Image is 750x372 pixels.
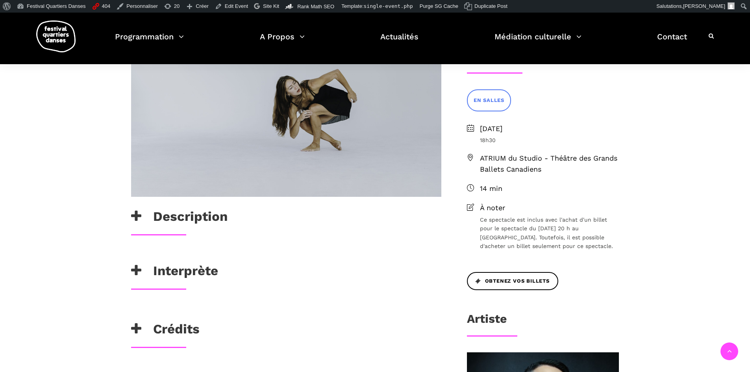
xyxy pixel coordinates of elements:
[36,20,76,52] img: logo-fqd-med
[480,153,619,176] span: ATRIUM du Studio - Théâtre des Grands Ballets Canadiens
[467,312,507,331] h3: Artiste
[364,3,413,9] span: single-event.php
[467,272,558,290] a: Obtenez vos billets
[494,30,581,53] a: Médiation culturelle
[297,4,334,9] span: Rank Math SEO
[131,263,218,283] h3: Interprète
[657,30,687,53] a: Contact
[467,89,511,111] a: En salles
[131,209,228,228] h3: Description
[476,277,550,285] span: Obtenez vos billets
[380,30,419,53] a: Actualités
[683,3,725,9] span: [PERSON_NAME]
[115,30,184,53] a: Programmation
[480,202,619,214] span: À noter
[480,215,619,251] span: Ce spectacle est inclus avec l'achat d'un billet pour le spectacle du [DATE] 20 h au [GEOGRAPHIC_...
[260,30,305,53] a: A Propos
[474,96,504,105] span: En salles
[480,183,619,194] span: 14 min
[263,3,279,9] span: Site Kit
[480,123,619,135] span: [DATE]
[480,136,619,144] span: 18h30
[131,321,200,341] h3: Crédits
